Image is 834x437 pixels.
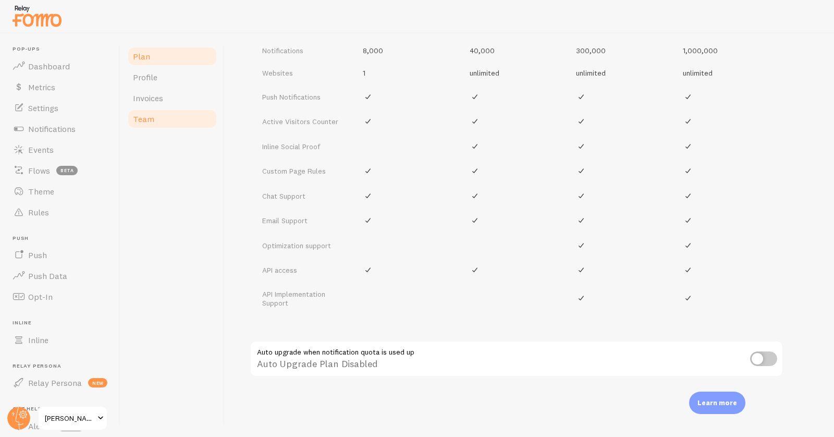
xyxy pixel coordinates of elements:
[133,114,154,124] span: Team
[250,134,357,159] td: Inline Social Proof
[13,363,114,370] span: Relay Persona
[28,207,49,217] span: Rules
[250,62,357,84] td: Websites
[677,39,783,62] td: 1,000,000
[250,233,357,258] td: Optimization support
[250,84,357,110] td: Push Notifications
[250,283,357,314] td: API Implementation Support
[127,88,218,108] a: Invoices
[28,165,50,176] span: Flows
[6,118,114,139] a: Notifications
[689,392,745,414] div: Learn more
[28,82,55,92] span: Metrics
[28,271,67,281] span: Push Data
[28,186,54,197] span: Theme
[28,335,48,345] span: Inline
[6,56,114,77] a: Dashboard
[127,46,218,67] a: Plan
[570,39,677,62] td: 300,000
[56,166,78,175] span: beta
[250,258,357,283] td: API access
[13,235,114,242] span: Push
[6,98,114,118] a: Settings
[250,208,357,233] td: Email Support
[463,62,570,84] td: unlimited
[127,108,218,129] a: Team
[250,341,783,379] div: Auto Upgrade Plan Disabled
[570,62,677,84] td: unlimited
[6,202,114,223] a: Rules
[133,51,150,62] span: Plan
[250,159,357,184] td: Custom Page Rules
[28,250,47,260] span: Push
[133,72,157,82] span: Profile
[28,103,58,113] span: Settings
[127,67,218,88] a: Profile
[357,62,463,84] td: 1
[38,406,108,431] a: [PERSON_NAME]
[6,330,114,350] a: Inline
[11,3,63,29] img: fomo-relay-logo-orange.svg
[250,184,357,209] td: Chat Support
[6,160,114,181] a: Flows beta
[28,144,54,155] span: Events
[6,245,114,265] a: Push
[28,124,76,134] span: Notifications
[250,109,357,134] td: Active Visitors Counter
[6,77,114,98] a: Metrics
[6,181,114,202] a: Theme
[250,39,357,62] td: Notifications
[6,265,114,286] a: Push Data
[357,39,463,62] td: 8,000
[13,46,114,53] span: Pop-ups
[677,62,783,84] td: unlimited
[13,320,114,326] span: Inline
[88,378,107,387] span: new
[45,412,94,424] span: [PERSON_NAME]
[6,372,114,393] a: Relay Persona new
[133,93,163,103] span: Invoices
[28,61,70,71] span: Dashboard
[697,398,737,408] p: Learn more
[463,39,570,62] td: 40,000
[6,139,114,160] a: Events
[6,286,114,307] a: Opt-In
[28,292,53,302] span: Opt-In
[28,378,82,388] span: Relay Persona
